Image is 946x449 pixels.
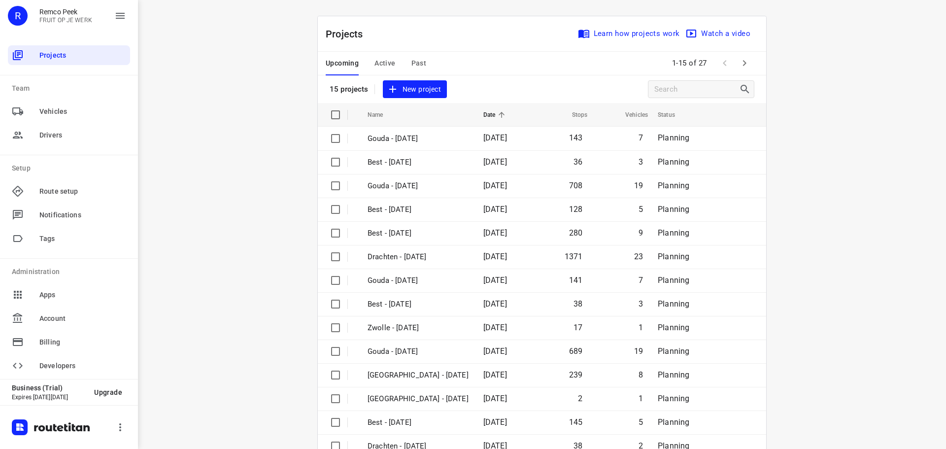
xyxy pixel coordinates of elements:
span: [DATE] [483,205,507,214]
span: Planning [658,133,689,142]
span: Developers [39,361,126,371]
span: 1 [639,394,643,403]
p: Gouda - [DATE] [368,133,469,144]
span: 1371 [565,252,583,261]
p: Remco Peek [39,8,92,16]
span: [DATE] [483,133,507,142]
span: [DATE] [483,276,507,285]
span: 141 [569,276,583,285]
span: 239 [569,370,583,380]
span: 128 [569,205,583,214]
p: Best - Friday [368,299,469,310]
span: Past [411,57,427,69]
span: 145 [569,417,583,427]
span: Planning [658,323,689,332]
span: Planning [658,299,689,309]
p: Best - Thursday [368,417,469,428]
span: 143 [569,133,583,142]
p: Expires [DATE][DATE] [12,394,86,401]
div: Tags [8,229,130,248]
p: Zwolle - Friday [368,322,469,334]
span: 19 [634,346,643,356]
span: Planning [658,346,689,356]
span: Planning [658,417,689,427]
span: [DATE] [483,252,507,261]
span: Planning [658,252,689,261]
span: 38 [574,299,582,309]
span: 708 [569,181,583,190]
span: [DATE] [483,370,507,380]
span: 1 [639,323,643,332]
p: Gouda - [DATE] [368,180,469,192]
span: [DATE] [483,346,507,356]
span: Planning [658,157,689,167]
span: 9 [639,228,643,238]
div: Projects [8,45,130,65]
div: Account [8,309,130,328]
span: [DATE] [483,228,507,238]
div: Drivers [8,125,130,145]
p: Business (Trial) [12,384,86,392]
span: 17 [574,323,582,332]
span: 280 [569,228,583,238]
span: Previous Page [715,53,735,73]
p: Best - [DATE] [368,204,469,215]
span: Notifications [39,210,126,220]
span: [DATE] [483,157,507,167]
span: Planning [658,394,689,403]
span: Tags [39,234,126,244]
p: Projects [326,27,371,41]
span: Drivers [39,130,126,140]
p: Gouda - Friday [368,275,469,286]
span: 3 [639,157,643,167]
p: Team [12,83,130,94]
span: 2 [578,394,582,403]
p: FRUIT OP JE WERK [39,17,92,24]
span: [DATE] [483,323,507,332]
p: Best - Tuesday [368,228,469,239]
span: 7 [639,276,643,285]
span: Planning [658,181,689,190]
span: 36 [574,157,582,167]
p: Gouda - Thursday [368,346,469,357]
span: 23 [634,252,643,261]
span: Date [483,109,508,121]
p: Best - [DATE] [368,157,469,168]
span: Projects [39,50,126,61]
div: R [8,6,28,26]
span: New project [389,83,441,96]
span: 689 [569,346,583,356]
span: Planning [658,228,689,238]
span: Billing [39,337,126,347]
button: New project [383,80,447,99]
span: 8 [639,370,643,380]
input: Search projects [654,82,739,97]
span: Vehicles [39,106,126,117]
span: Upcoming [326,57,359,69]
span: Route setup [39,186,126,197]
span: 5 [639,205,643,214]
p: Zwolle - Thursday [368,370,469,381]
span: 5 [639,417,643,427]
div: Vehicles [8,102,130,121]
button: Upgrade [86,383,130,401]
span: Account [39,313,126,324]
span: Status [658,109,688,121]
div: Developers [8,356,130,376]
span: Planning [658,276,689,285]
span: Stops [559,109,588,121]
p: Drachten - Monday [368,251,469,263]
div: Notifications [8,205,130,225]
span: Apps [39,290,126,300]
span: Active [374,57,395,69]
div: Apps [8,285,130,305]
p: 15 projects [330,85,369,94]
span: [DATE] [483,299,507,309]
span: 7 [639,133,643,142]
span: [DATE] [483,394,507,403]
span: Upgrade [94,388,122,396]
div: Search [739,83,754,95]
span: Next Page [735,53,754,73]
span: 3 [639,299,643,309]
span: 19 [634,181,643,190]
